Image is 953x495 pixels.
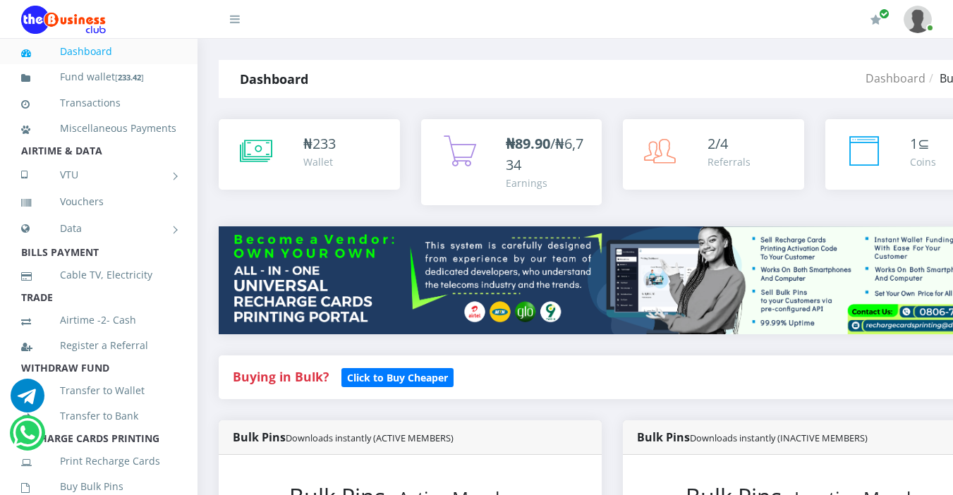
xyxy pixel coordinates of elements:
[421,119,602,205] a: ₦89.90/₦6,734 Earnings
[910,154,936,169] div: Coins
[341,368,454,385] a: Click to Buy Cheaper
[866,71,925,86] a: Dashboard
[506,134,583,174] span: /₦6,734
[21,259,176,291] a: Cable TV, Electricity
[879,8,890,19] span: Renew/Upgrade Subscription
[286,432,454,444] small: Downloads instantly (ACTIVE MEMBERS)
[21,185,176,218] a: Vouchers
[13,427,42,450] a: Chat for support
[219,119,400,190] a: ₦233 Wallet
[506,134,550,153] b: ₦89.90
[21,374,176,407] a: Transfer to Wallet
[303,133,336,154] div: ₦
[303,154,336,169] div: Wallet
[21,157,176,192] a: VTU
[708,154,751,169] div: Referrals
[21,211,176,246] a: Data
[240,71,308,87] strong: Dashboard
[690,432,868,444] small: Downloads instantly (INACTIVE MEMBERS)
[21,6,106,34] img: Logo
[21,61,176,94] a: Fund wallet[233.42]
[21,304,176,336] a: Airtime -2- Cash
[910,133,936,154] div: ⊆
[312,134,336,153] span: 233
[904,6,932,33] img: User
[233,368,329,385] strong: Buying in Bulk?
[506,176,588,190] div: Earnings
[347,371,448,384] b: Click to Buy Cheaper
[115,72,144,82] small: [ ]
[21,445,176,477] a: Print Recharge Cards
[910,134,918,153] span: 1
[21,400,176,432] a: Transfer to Bank
[21,329,176,362] a: Register a Referral
[21,112,176,145] a: Miscellaneous Payments
[21,35,176,68] a: Dashboard
[870,14,881,25] i: Renew/Upgrade Subscription
[11,389,44,412] a: Chat for support
[21,87,176,119] a: Transactions
[233,429,454,445] strong: Bulk Pins
[118,72,141,82] b: 233.42
[637,429,868,445] strong: Bulk Pins
[623,119,804,190] a: 2/4 Referrals
[708,134,728,153] span: 2/4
